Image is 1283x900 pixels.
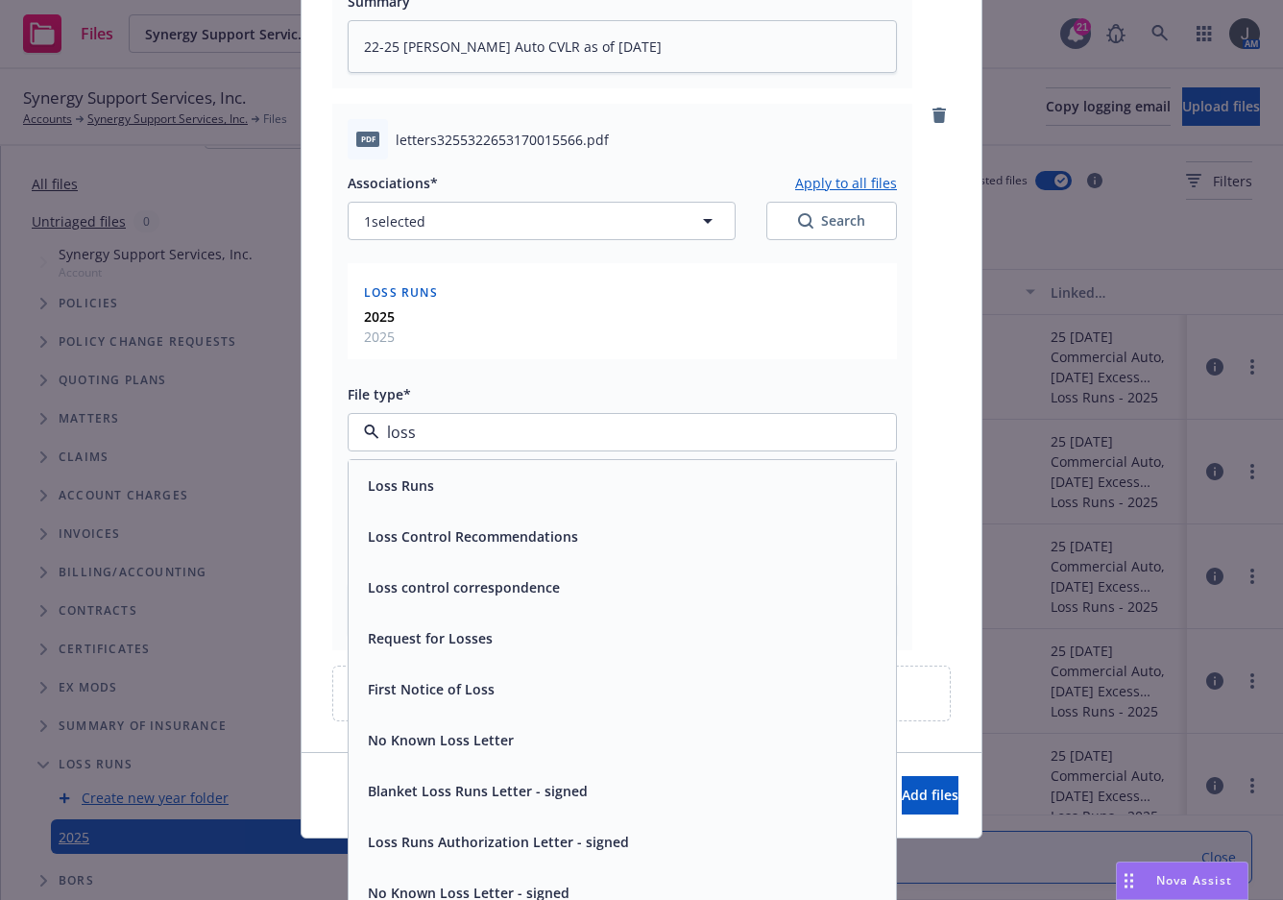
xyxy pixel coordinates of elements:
div: Drag to move [1117,863,1141,899]
span: pdf [356,132,379,146]
button: Loss control correspondence [368,577,560,597]
a: remove [928,104,951,127]
button: SearchSearch [766,202,897,240]
button: Add files [902,776,958,815]
button: 1selected [348,202,736,240]
button: Loss Control Recommendations [368,526,578,547]
button: Blanket Loss Runs Letter - signed [368,781,588,801]
textarea: 22-25 [PERSON_NAME] Auto CVLR as of [DATE] [348,20,897,73]
button: First Notice of Loss [368,679,495,699]
span: File type* [348,385,411,403]
strong: 2025 [364,307,395,326]
div: Upload new files [332,666,951,721]
button: Loss Runs [368,475,434,496]
button: Apply to all files [795,171,897,194]
span: 1 selected [364,211,425,231]
span: Add files [902,786,958,804]
input: Filter by keyword [379,421,858,444]
span: 2025 [364,327,395,347]
span: Nova Assist [1156,872,1232,888]
span: letters3255322653170015566.pdf [396,130,609,150]
button: Nova Assist [1116,862,1248,900]
span: Associations* [348,174,438,192]
svg: Search [798,213,813,229]
button: Loss Runs Authorization Letter - signed [368,832,629,852]
button: Request for Losses [368,628,493,648]
button: No Known Loss Letter [368,730,514,750]
div: Search [798,211,865,231]
span: Loss Runs [364,284,438,301]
